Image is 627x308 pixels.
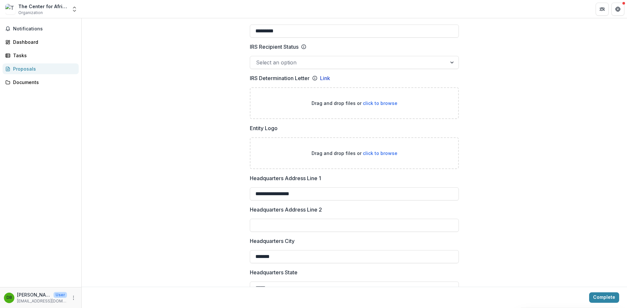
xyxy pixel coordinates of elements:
[13,79,73,86] div: Documents
[17,298,67,304] p: [EMAIL_ADDRESS][DOMAIN_NAME]
[18,3,67,10] div: The Center for African American Military History
[596,3,609,16] button: Partners
[54,292,67,298] p: User
[70,3,79,16] button: Open entity switcher
[250,74,310,82] p: IRS Determination Letter
[13,39,73,45] div: Dashboard
[3,37,79,47] a: Dashboard
[3,63,79,74] a: Proposals
[250,124,278,132] p: Entity Logo
[363,100,397,106] span: click to browse
[363,150,397,156] span: click to browse
[250,237,295,245] p: Headquarters City
[312,150,397,157] p: Drag and drop files or
[250,206,322,214] p: Headquarters Address Line 2
[18,10,43,16] span: Organization
[13,52,73,59] div: Tasks
[17,291,51,298] p: [PERSON_NAME]
[3,24,79,34] button: Notifications
[250,174,321,182] p: Headquarters Address Line 1
[611,3,624,16] button: Get Help
[3,77,79,88] a: Documents
[70,294,77,302] button: More
[3,50,79,61] a: Tasks
[320,74,330,82] a: Link
[5,4,16,14] img: The Center for African American Military History
[312,100,397,107] p: Drag and drop files or
[589,292,619,303] button: Complete
[13,65,73,72] div: Proposals
[250,268,297,276] p: Headquarters State
[250,43,298,51] p: IRS Recipient Status
[13,26,76,32] span: Notifications
[7,296,12,300] div: Desmond Bertrand-Pitts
